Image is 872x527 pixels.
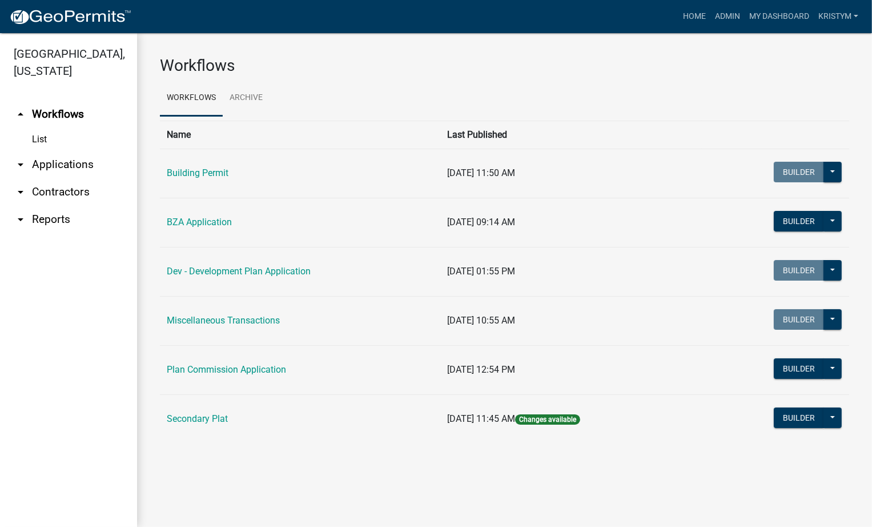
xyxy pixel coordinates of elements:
[447,413,515,424] span: [DATE] 11:45 AM
[814,6,863,27] a: KristyM
[14,213,27,226] i: arrow_drop_down
[774,162,824,182] button: Builder
[14,185,27,199] i: arrow_drop_down
[447,217,515,227] span: [DATE] 09:14 AM
[167,315,280,326] a: Miscellaneous Transactions
[745,6,814,27] a: My Dashboard
[440,121,702,149] th: Last Published
[774,260,824,281] button: Builder
[447,266,515,277] span: [DATE] 01:55 PM
[167,266,311,277] a: Dev - Development Plan Application
[167,167,228,178] a: Building Permit
[774,358,824,379] button: Builder
[167,364,286,375] a: Plan Commission Application
[774,309,824,330] button: Builder
[774,408,824,428] button: Builder
[447,167,515,178] span: [DATE] 11:50 AM
[223,80,270,117] a: Archive
[160,56,849,75] h3: Workflows
[167,217,232,227] a: BZA Application
[774,211,824,231] button: Builder
[447,364,515,375] span: [DATE] 12:54 PM
[160,80,223,117] a: Workflows
[710,6,745,27] a: Admin
[167,413,228,424] a: Secondary Plat
[14,158,27,171] i: arrow_drop_down
[447,315,515,326] span: [DATE] 10:55 AM
[160,121,440,149] th: Name
[14,107,27,121] i: arrow_drop_up
[678,6,710,27] a: Home
[515,414,580,425] span: Changes available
